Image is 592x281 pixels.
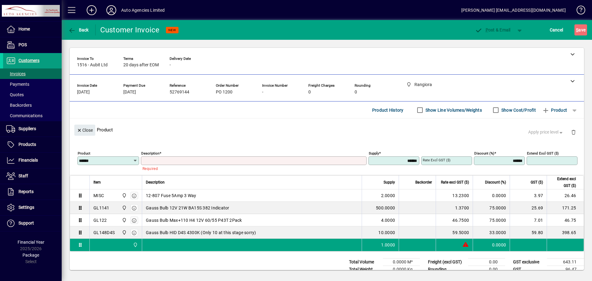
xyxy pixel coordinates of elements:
span: Settings [18,205,34,210]
a: POS [3,37,62,53]
mat-label: Supply [369,151,379,155]
span: ave [576,25,586,35]
td: 171.25 [547,202,584,214]
a: Invoices [3,68,62,79]
a: Products [3,137,62,152]
span: S [576,27,578,32]
span: Invoices [6,71,26,76]
span: - [262,90,263,95]
span: 2.0000 [381,192,395,199]
app-page-header-button: Close [73,127,97,133]
mat-label: Description [141,151,159,155]
td: Freight (excl GST) [425,258,468,266]
span: 0 [355,90,357,95]
span: [DATE] [77,90,90,95]
mat-label: Extend excl GST ($) [527,151,559,155]
div: Customer Invoice [100,25,160,35]
span: Description [146,179,165,186]
td: 0.0000 [473,189,510,202]
td: 0.0000 M³ [383,258,420,266]
button: Back [67,24,90,35]
span: Gauss Bulb Max+110 H4 12V 60/55 P43T 2Pack [146,217,242,223]
td: 0.0000 [473,239,510,251]
td: Total Volume [346,258,383,266]
span: Backorder [415,179,432,186]
span: Customers [18,58,39,63]
span: 1516 - Aubit Ltd [77,63,108,68]
a: Home [3,22,62,37]
span: 500.0000 [376,205,395,211]
span: Package [23,253,39,258]
span: NEW [168,28,176,32]
span: 12-807 Fuse 5Amp 3 Way [146,192,196,199]
span: Suppliers [18,126,36,131]
app-page-header-button: Delete [566,129,581,135]
td: 643.11 [547,258,584,266]
span: Reports [18,189,34,194]
button: Product History [370,105,406,116]
td: 26.46 [547,189,584,202]
div: 59.5000 [440,229,469,236]
mat-label: Discount (%) [474,151,494,155]
button: Add [82,5,101,16]
span: 20 days after EOM [123,63,159,68]
a: Financials [3,153,62,168]
span: P [486,27,488,32]
span: Home [18,27,30,31]
span: Financials [18,158,38,163]
td: Total Weight [346,266,383,273]
button: Apply price level [526,127,566,138]
div: [PERSON_NAME] [EMAIL_ADDRESS][DOMAIN_NAME] [461,5,566,15]
span: Communications [6,113,43,118]
mat-label: Product [78,151,90,155]
span: Rangiora [120,217,127,224]
span: Products [18,142,36,147]
a: Staff [3,168,62,184]
a: Quotes [3,89,62,100]
div: Product [70,118,584,141]
span: Apply price level [528,129,564,135]
span: Financial Year [18,240,44,245]
span: Rangiora [120,192,127,199]
mat-error: Required [142,165,362,171]
label: Show Line Volumes/Weights [424,107,482,113]
mat-label: Rate excl GST ($) [423,158,450,162]
div: GL122 [93,217,107,223]
span: Discount (%) [485,179,506,186]
td: 75.0000 [473,214,510,226]
td: 3.97 [510,189,547,202]
td: GST exclusive [510,258,547,266]
span: Payments [6,82,29,87]
td: 0.00 [468,258,505,266]
a: Suppliers [3,121,62,137]
td: 59.80 [510,226,547,239]
span: Support [18,221,34,225]
a: Reports [3,184,62,200]
td: 96.47 [547,266,584,273]
a: Knowledge Base [572,1,584,21]
div: 13.2300 [440,192,469,199]
span: ost & Email [475,27,511,32]
span: - [170,63,171,68]
a: Support [3,216,62,231]
td: 46.75 [547,214,584,226]
span: Back [68,27,89,32]
label: Show Cost/Profit [500,107,536,113]
td: Rounding [425,266,468,273]
span: Close [77,125,93,135]
button: Cancel [548,24,565,35]
td: 33.0000 [473,226,510,239]
a: Backorders [3,100,62,110]
td: 0.0000 Kg [383,266,420,273]
span: Quotes [6,92,24,97]
span: [DATE] [123,90,136,95]
td: GST [510,266,547,273]
span: 4.0000 [381,217,395,223]
td: 75.0000 [473,202,510,214]
button: Post & Email [472,24,514,35]
span: Supply [384,179,395,186]
span: 52769144 [170,90,189,95]
div: MISC [93,192,104,199]
button: Close [74,125,95,136]
div: GL1141 [93,205,109,211]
